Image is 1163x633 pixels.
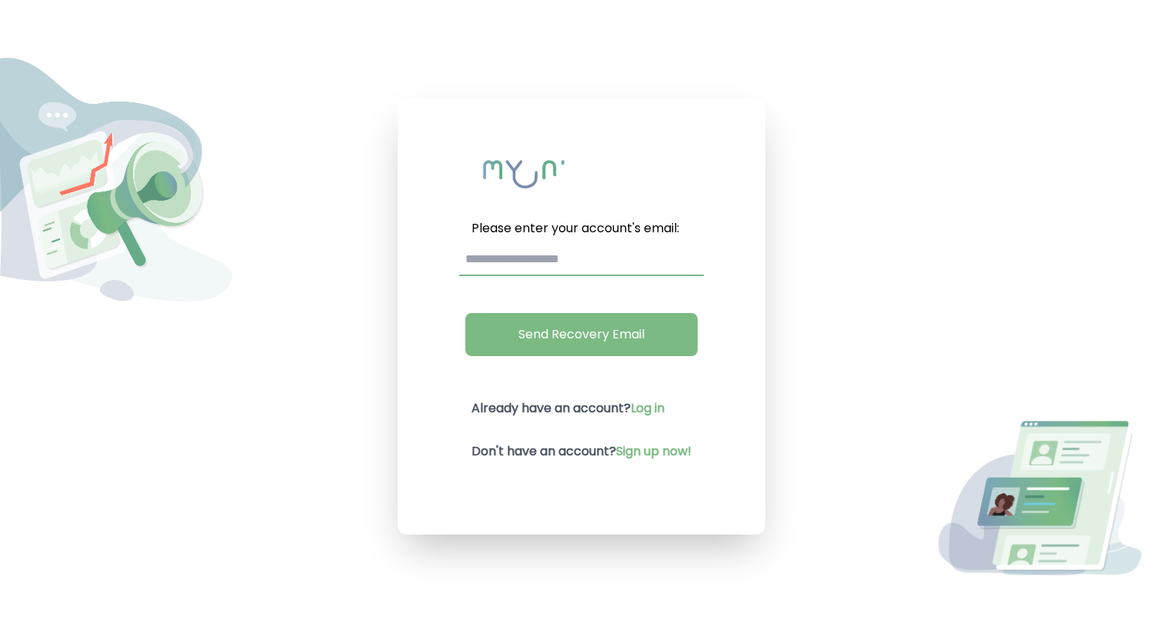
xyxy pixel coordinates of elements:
[483,160,680,188] img: My Influency
[472,442,691,461] h2: Don't have an account?
[465,313,698,356] button: Send Recovery Email
[631,399,665,417] a: Log in
[931,421,1163,575] img: Login Image2
[459,213,704,244] label: Please enter your account's email:
[616,442,691,460] a: Sign up now!
[472,399,665,418] h2: Already have an account?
